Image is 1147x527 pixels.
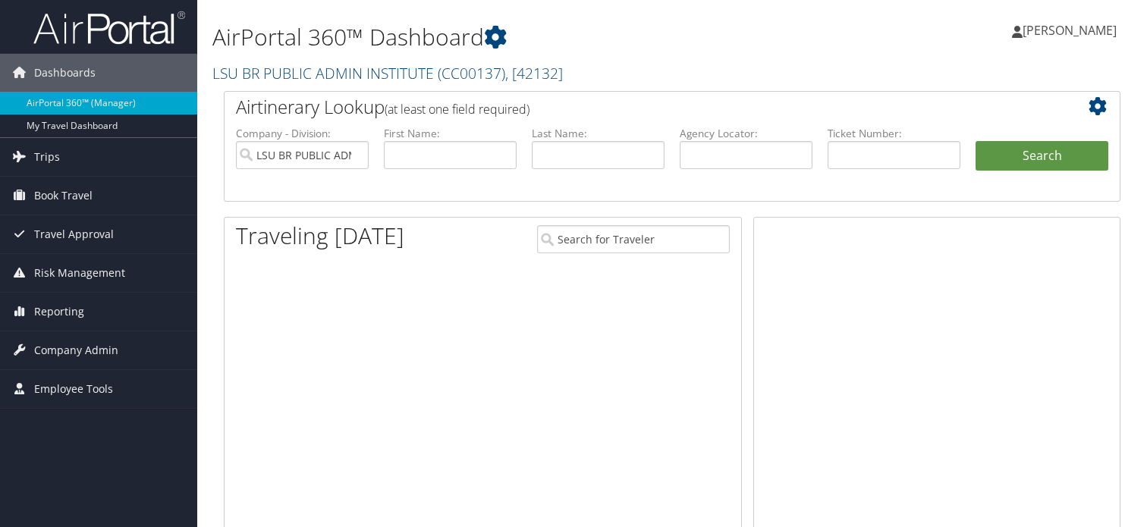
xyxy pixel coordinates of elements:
[34,370,113,408] span: Employee Tools
[34,293,84,331] span: Reporting
[34,138,60,176] span: Trips
[236,94,1034,120] h2: Airtinerary Lookup
[1012,8,1132,53] a: [PERSON_NAME]
[34,254,125,292] span: Risk Management
[532,126,665,141] label: Last Name:
[976,141,1108,171] button: Search
[34,177,93,215] span: Book Travel
[505,63,563,83] span: , [ 42132 ]
[236,220,404,252] h1: Traveling [DATE]
[384,126,517,141] label: First Name:
[212,63,563,83] a: LSU BR PUBLIC ADMIN INSTITUTE
[33,10,185,45] img: airportal-logo.png
[438,63,505,83] span: ( CC00137 )
[34,215,114,253] span: Travel Approval
[537,225,730,253] input: Search for Traveler
[828,126,960,141] label: Ticket Number:
[385,101,530,118] span: (at least one field required)
[212,21,825,53] h1: AirPortal 360™ Dashboard
[34,54,96,92] span: Dashboards
[34,331,118,369] span: Company Admin
[236,126,369,141] label: Company - Division:
[1023,22,1117,39] span: [PERSON_NAME]
[680,126,812,141] label: Agency Locator:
